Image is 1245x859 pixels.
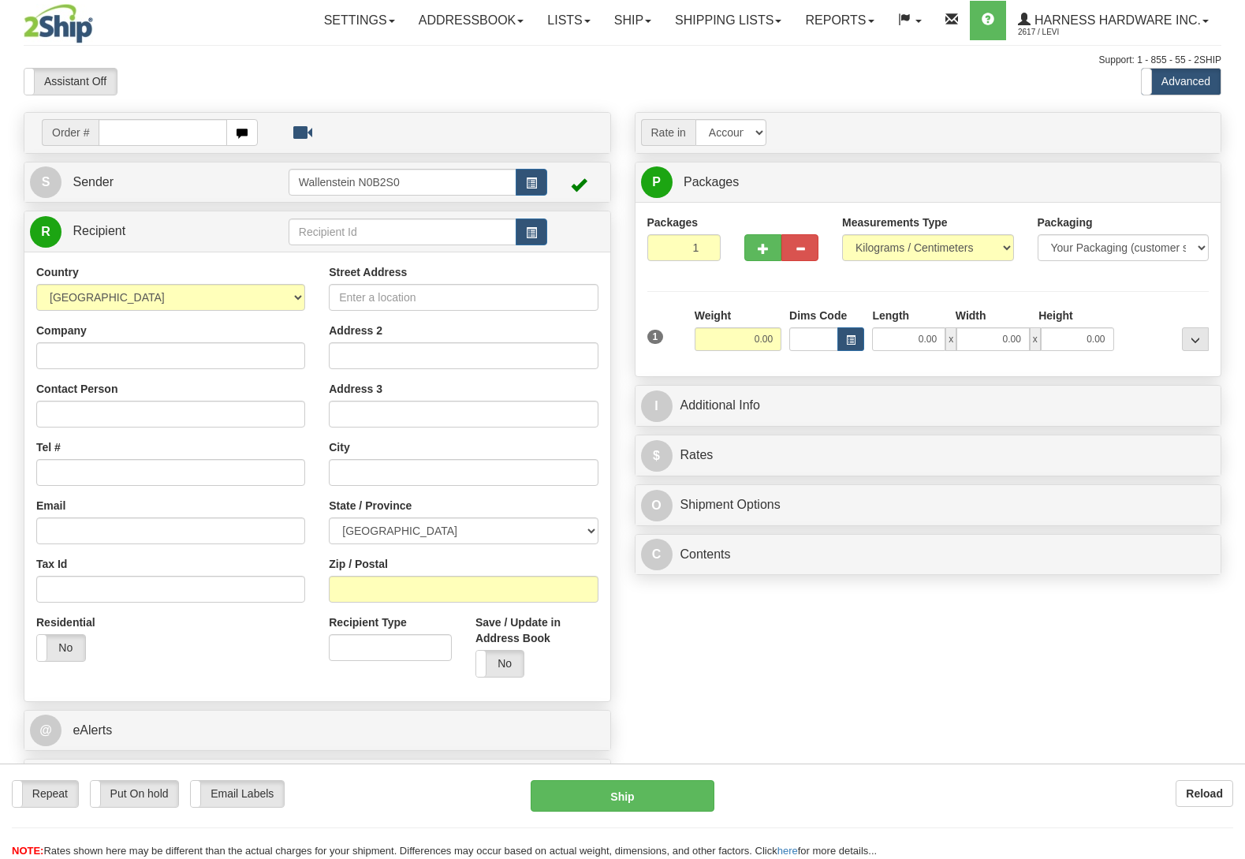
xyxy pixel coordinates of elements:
[42,119,99,146] span: Order #
[641,489,1216,521] a: OShipment Options
[684,175,739,189] span: Packages
[1182,327,1209,351] div: ...
[36,614,95,630] label: Residential
[329,264,407,280] label: Street Address
[1186,787,1223,800] b: Reload
[535,1,602,40] a: Lists
[30,715,62,746] span: @
[36,439,61,455] label: Tel #
[1209,349,1243,510] iframe: chat widget
[1006,1,1221,40] a: Harness Hardware Inc. 2617 / Levi
[777,845,798,857] a: here
[1038,308,1073,323] label: Height
[13,781,78,807] label: Repeat
[312,1,407,40] a: Settings
[641,539,673,570] span: C
[641,390,673,422] span: I
[36,556,67,572] label: Tax Id
[531,780,714,812] button: Ship
[1030,327,1041,351] span: x
[36,498,65,514] label: Email
[289,169,516,196] input: Sender Id
[329,498,412,514] label: State / Province
[36,264,79,280] label: Country
[475,614,598,646] label: Save / Update in Address Book
[73,175,114,189] span: Sender
[30,166,289,199] a: S Sender
[1142,69,1221,95] label: Advanced
[641,490,673,521] span: O
[1018,24,1136,40] span: 2617 / Levi
[872,308,909,323] label: Length
[602,1,663,40] a: Ship
[12,845,43,857] span: NOTE:
[30,216,62,248] span: R
[695,308,731,323] label: Weight
[24,54,1221,67] div: Support: 1 - 855 - 55 - 2SHIP
[641,119,695,146] span: Rate in
[329,439,349,455] label: City
[329,556,388,572] label: Zip / Postal
[407,1,536,40] a: Addressbook
[1031,13,1201,27] span: Harness Hardware Inc.
[73,224,125,237] span: Recipient
[641,166,673,198] span: P
[24,4,93,43] img: logo2617.jpg
[647,330,664,344] span: 1
[641,439,1216,472] a: $Rates
[789,308,847,323] label: Dims Code
[842,215,948,230] label: Measurements Type
[956,308,986,323] label: Width
[30,215,259,248] a: R Recipient
[191,781,284,807] label: Email Labels
[329,284,598,311] input: Enter a location
[641,390,1216,422] a: IAdditional Info
[793,1,885,40] a: Reports
[73,723,112,737] span: eAlerts
[647,215,699,230] label: Packages
[641,166,1216,199] a: P Packages
[663,1,793,40] a: Shipping lists
[24,69,117,95] label: Assistant Off
[945,327,956,351] span: x
[641,440,673,472] span: $
[329,323,382,338] label: Address 2
[289,218,516,245] input: Recipient Id
[30,166,62,198] span: S
[30,715,605,747] a: @ eAlerts
[36,323,87,338] label: Company
[37,635,85,661] label: No
[36,381,117,397] label: Contact Person
[476,651,524,677] label: No
[329,614,407,630] label: Recipient Type
[329,381,382,397] label: Address 3
[91,781,179,807] label: Put On hold
[641,539,1216,571] a: CContents
[1176,780,1233,807] button: Reload
[1038,215,1093,230] label: Packaging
